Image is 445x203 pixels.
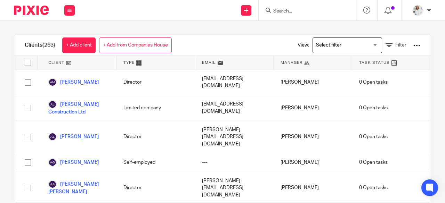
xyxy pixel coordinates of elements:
[48,158,99,167] a: [PERSON_NAME]
[99,37,172,53] a: + Add from Companies House
[48,180,110,195] a: [PERSON_NAME] [PERSON_NAME]
[359,184,388,191] span: 0 Open tasks
[412,5,423,16] img: Daisy.JPG
[395,43,406,48] span: Filter
[195,95,274,121] div: [EMAIL_ADDRESS][DOMAIN_NAME]
[195,121,274,153] div: [PERSON_NAME][EMAIL_ADDRESS][DOMAIN_NAME]
[273,8,335,15] input: Search
[48,180,57,188] img: svg%3E
[195,70,274,95] div: [EMAIL_ADDRESS][DOMAIN_NAME]
[359,104,388,111] span: 0 Open tasks
[48,78,57,86] img: svg%3E
[359,159,388,166] span: 0 Open tasks
[116,70,195,95] div: Director
[195,153,274,172] div: ---
[14,6,49,15] img: Pixie
[48,158,57,167] img: svg%3E
[48,133,99,141] a: [PERSON_NAME]
[274,153,352,172] div: [PERSON_NAME]
[48,100,57,109] img: svg%3E
[116,121,195,153] div: Director
[313,37,382,53] div: Search for option
[48,133,57,141] img: svg%3E
[62,37,96,53] a: + Add client
[359,133,388,140] span: 0 Open tasks
[287,35,420,56] div: View:
[202,60,216,66] span: Email
[21,56,34,69] input: Select all
[274,70,352,95] div: [PERSON_NAME]
[314,39,378,51] input: Search for option
[48,100,110,116] a: [PERSON_NAME] Construction Ltd
[359,79,388,86] span: 0 Open tasks
[281,60,302,66] span: Manager
[123,60,135,66] span: Type
[274,95,352,121] div: [PERSON_NAME]
[116,95,195,121] div: Limited company
[48,60,64,66] span: Client
[48,78,99,86] a: [PERSON_NAME]
[359,60,390,66] span: Task Status
[42,42,55,48] span: (263)
[116,153,195,172] div: Self-employed
[25,42,55,49] h1: Clients
[274,121,352,153] div: [PERSON_NAME]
